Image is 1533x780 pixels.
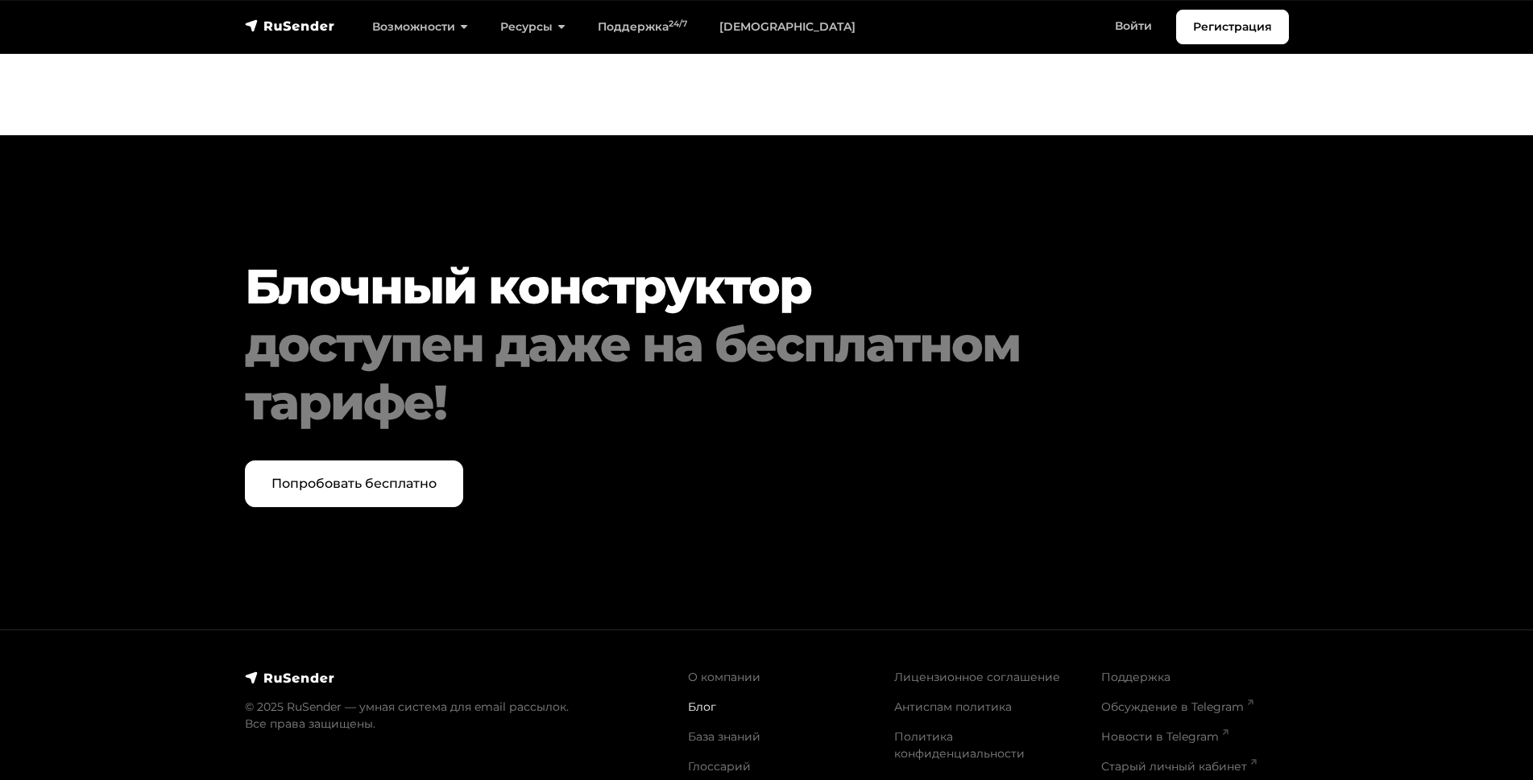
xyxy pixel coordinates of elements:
[1101,759,1257,774] a: Старый личный кабинет
[245,316,1200,431] div: доступен даже на бесплатном тарифе!
[356,10,484,43] a: Возможности
[1101,670,1170,684] a: Поддержка
[245,460,463,507] a: Попробовать бесплатно
[688,729,760,744] a: База знаний
[1176,10,1289,44] a: Регистрация
[894,700,1012,714] a: Антиспам политика
[688,700,716,714] a: Блог
[245,258,1200,431] h2: Блочный конструктор
[582,10,703,43] a: Поддержка24/7
[484,10,582,43] a: Ресурсы
[245,699,669,733] p: © 2025 RuSender — умная система для email рассылок. Все права защищены.
[669,19,687,29] sup: 24/7
[703,10,872,43] a: [DEMOGRAPHIC_DATA]
[245,18,335,34] img: RuSender
[688,670,760,684] a: О компании
[1101,729,1228,744] a: Новости в Telegram
[245,670,335,686] img: RuSender
[1101,700,1253,714] a: Обсуждение в Telegram
[688,759,751,774] a: Глоссарий
[1099,10,1168,43] a: Войти
[894,670,1060,684] a: Лицензионное соглашение
[894,729,1025,761] a: Политика конфиденциальности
